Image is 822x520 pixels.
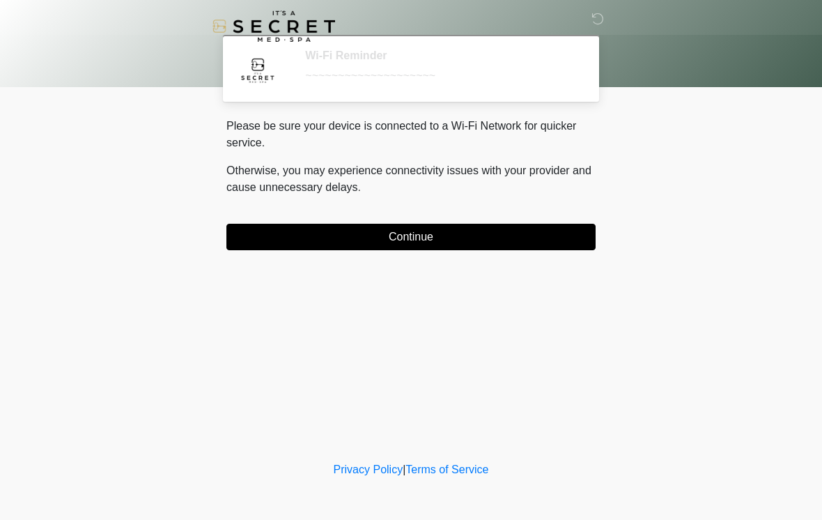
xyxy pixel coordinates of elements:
[226,224,596,250] button: Continue
[405,464,488,475] a: Terms of Service
[403,464,405,475] a: |
[305,68,575,84] div: ~~~~~~~~~~~~~~~~~~~~
[334,464,403,475] a: Privacy Policy
[212,10,335,42] img: It's A Secret Med Spa Logo
[305,49,575,62] h2: Wi-Fi Reminder
[226,162,596,196] p: Otherwise, you may experience connectivity issues with your provider and cause unnecessary delays
[358,181,361,193] span: .
[237,49,279,91] img: Agent Avatar
[226,118,596,151] p: Please be sure your device is connected to a Wi-Fi Network for quicker service.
